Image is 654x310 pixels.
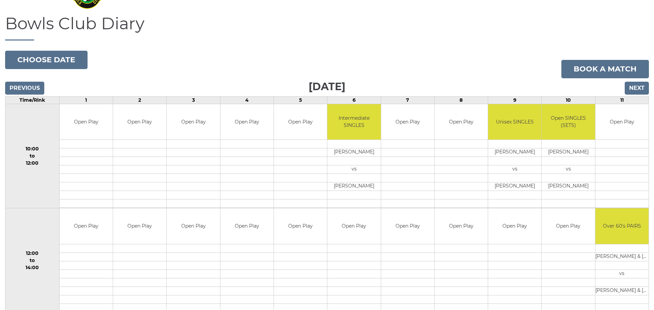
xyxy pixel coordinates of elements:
[488,182,541,191] td: [PERSON_NAME]
[542,208,595,244] td: Open Play
[381,208,434,244] td: Open Play
[5,96,60,104] td: Time/Rink
[327,104,380,140] td: Intermediate SINGLES
[435,208,488,244] td: Open Play
[327,182,380,191] td: [PERSON_NAME]
[5,51,88,69] button: Choose date
[167,208,220,244] td: Open Play
[434,96,488,104] td: 8
[561,60,649,78] a: Book a match
[542,96,595,104] td: 10
[595,208,649,244] td: Over 60's PAIRS
[595,287,649,295] td: [PERSON_NAME] & [PERSON_NAME]
[60,104,113,140] td: Open Play
[113,104,166,140] td: Open Play
[625,82,649,95] input: Next
[327,148,380,157] td: [PERSON_NAME]
[542,165,595,174] td: vs
[59,96,113,104] td: 1
[435,104,488,140] td: Open Play
[327,208,380,244] td: Open Play
[5,104,60,208] td: 10:00 to 12:00
[595,104,649,140] td: Open Play
[488,165,541,174] td: vs
[327,165,380,174] td: vs
[542,104,595,140] td: Open SINGLES (SETS)
[488,148,541,157] td: [PERSON_NAME]
[327,96,381,104] td: 6
[595,252,649,261] td: [PERSON_NAME] & [PERSON_NAME]
[595,270,649,278] td: vs
[488,208,541,244] td: Open Play
[488,96,542,104] td: 9
[381,96,434,104] td: 7
[595,96,649,104] td: 11
[220,208,274,244] td: Open Play
[274,96,327,104] td: 5
[60,208,113,244] td: Open Play
[381,104,434,140] td: Open Play
[5,82,44,95] input: Previous
[488,104,541,140] td: Unisex SINGLES
[542,182,595,191] td: [PERSON_NAME]
[542,148,595,157] td: [PERSON_NAME]
[5,15,649,40] h1: Bowls Club Diary
[274,104,327,140] td: Open Play
[220,104,274,140] td: Open Play
[274,208,327,244] td: Open Play
[113,96,167,104] td: 2
[113,208,166,244] td: Open Play
[220,96,274,104] td: 4
[167,104,220,140] td: Open Play
[167,96,220,104] td: 3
